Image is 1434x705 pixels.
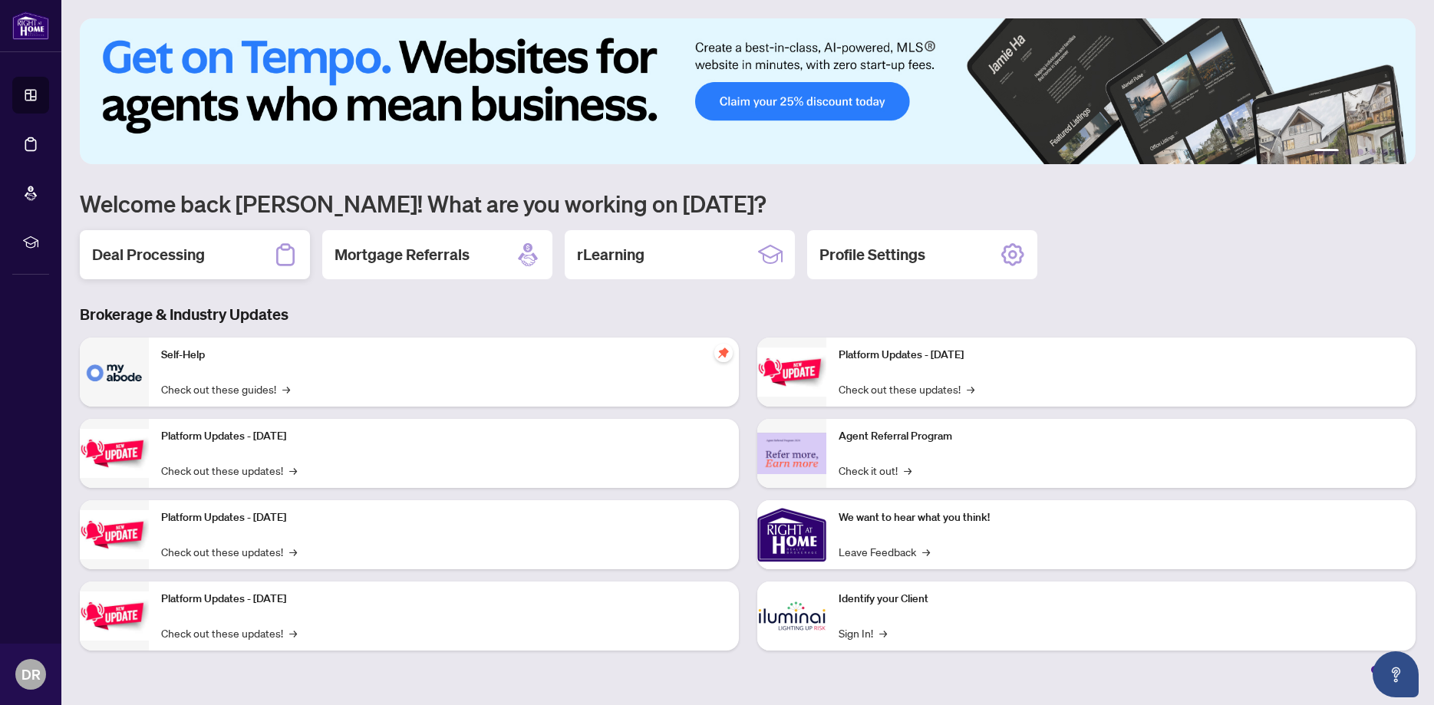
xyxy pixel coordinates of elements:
[282,381,290,397] span: →
[1370,149,1376,155] button: 4
[80,429,149,477] img: Platform Updates - September 16, 2025
[161,543,297,560] a: Check out these updates!→
[80,591,149,640] img: Platform Updates - July 8, 2025
[92,244,205,265] h2: Deal Processing
[839,591,1404,608] p: Identify your Client
[714,344,733,362] span: pushpin
[80,18,1416,164] img: Slide 0
[967,381,974,397] span: →
[839,462,911,479] a: Check it out!→
[1314,149,1339,155] button: 1
[757,581,826,651] img: Identify your Client
[922,543,930,560] span: →
[1357,149,1363,155] button: 3
[80,338,149,407] img: Self-Help
[289,624,297,641] span: →
[161,624,297,641] a: Check out these updates!→
[839,509,1404,526] p: We want to hear what you think!
[757,500,826,569] img: We want to hear what you think!
[839,543,930,560] a: Leave Feedback→
[289,462,297,479] span: →
[1373,651,1419,697] button: Open asap
[1394,149,1400,155] button: 6
[757,348,826,396] img: Platform Updates - June 23, 2025
[757,433,826,475] img: Agent Referral Program
[839,624,887,641] a: Sign In!→
[577,244,644,265] h2: rLearning
[161,462,297,479] a: Check out these updates!→
[879,624,887,641] span: →
[80,189,1416,218] h1: Welcome back [PERSON_NAME]! What are you working on [DATE]?
[904,462,911,479] span: →
[21,664,41,685] span: DR
[335,244,470,265] h2: Mortgage Referrals
[819,244,925,265] h2: Profile Settings
[839,428,1404,445] p: Agent Referral Program
[289,543,297,560] span: →
[161,591,727,608] p: Platform Updates - [DATE]
[12,12,49,40] img: logo
[161,381,290,397] a: Check out these guides!→
[161,347,727,364] p: Self-Help
[161,509,727,526] p: Platform Updates - [DATE]
[80,510,149,558] img: Platform Updates - July 21, 2025
[80,304,1416,325] h3: Brokerage & Industry Updates
[839,381,974,397] a: Check out these updates!→
[1382,149,1388,155] button: 5
[161,428,727,445] p: Platform Updates - [DATE]
[1345,149,1351,155] button: 2
[839,347,1404,364] p: Platform Updates - [DATE]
